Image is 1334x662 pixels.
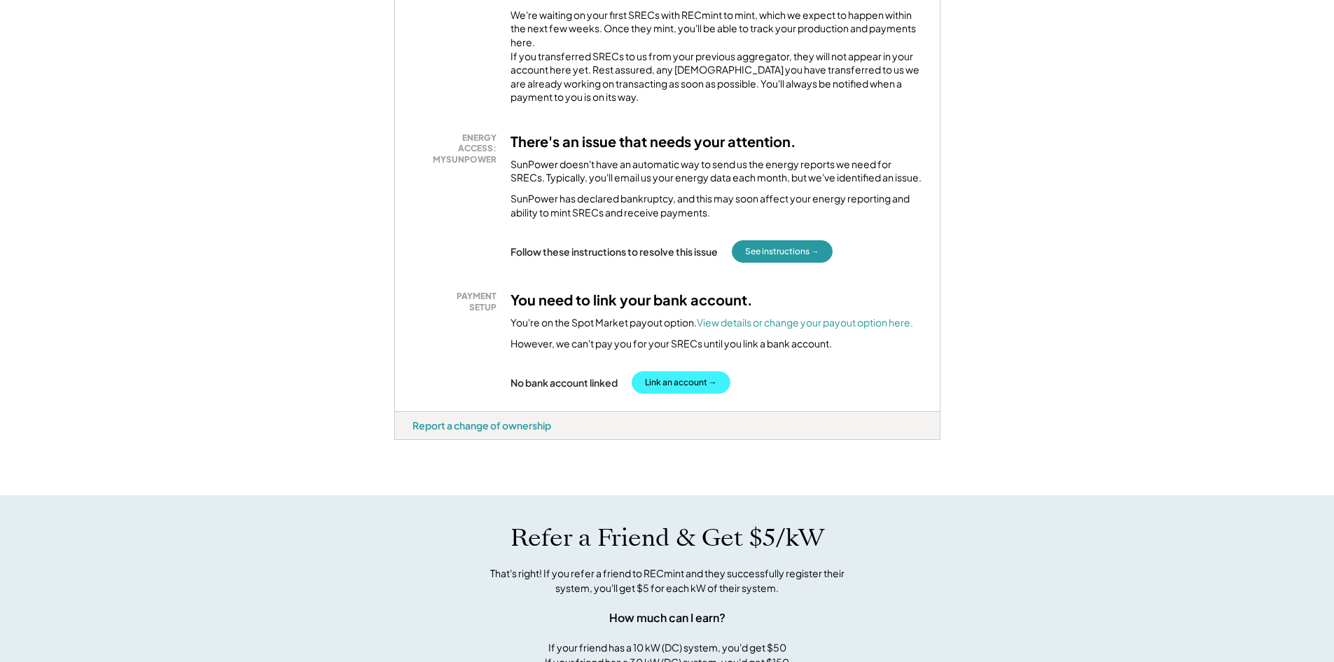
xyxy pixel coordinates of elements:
[394,440,426,446] div: eljjdnxi - PA Tier I
[510,192,922,219] div: SunPower has declared bankruptcy, and this may soon affect your energy reporting and ability to m...
[510,158,922,185] div: SunPower doesn't have an automatic way to send us the energy reports we need for SRECs. Typically...
[510,316,913,330] div: You're on the Spot Market payout option.
[510,523,824,553] h1: Refer a Friend & Get $5/kW
[510,376,618,389] div: No bank account linked
[632,371,730,394] button: Link an account →
[697,316,913,329] a: View details or change your payout option here.
[412,419,551,432] div: Report a change of ownership
[732,240,833,263] button: See instructions →
[419,132,496,165] div: ENERGY ACCESS: MYSUNPOWER
[510,8,922,104] div: We're waiting on your first SRECs with RECmint to mint, which we expect to happen within the next...
[609,609,725,626] div: How much can I earn?
[419,291,496,312] div: PAYMENT SETUP
[475,566,860,595] div: That's right! If you refer a friend to RECmint and they successfully register their system, you'l...
[510,245,718,258] div: Follow these instructions to resolve this issue
[510,132,796,151] h3: There's an issue that needs your attention.
[510,291,753,309] h3: You need to link your bank account.
[510,337,832,351] div: However, we can't pay you for your SRECs until you link a bank account.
